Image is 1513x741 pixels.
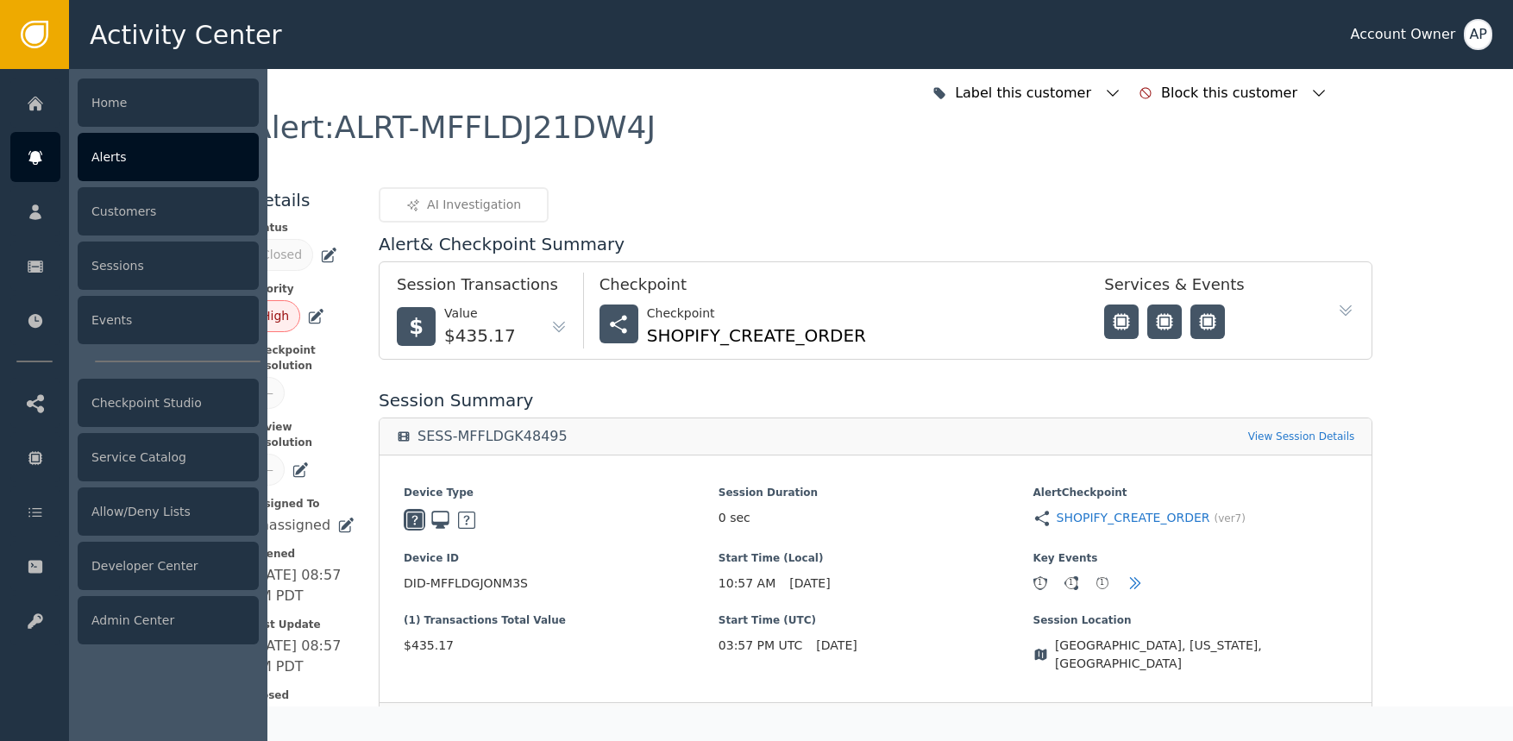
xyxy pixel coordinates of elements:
div: Checkpoint Studio [78,379,259,427]
a: Alerts [10,132,259,182]
button: Label this customer [928,74,1126,112]
div: Account Owner [1350,24,1455,45]
button: Block this customer [1134,74,1332,112]
span: Start Time (Local) [719,550,1033,566]
div: 1 [1034,577,1046,589]
div: [DATE] 08:57 AM PDT [250,565,355,606]
div: Developer Center [78,542,259,590]
div: Checkpoint [600,273,1070,305]
div: 1 [1096,577,1108,589]
span: Closed [250,688,355,703]
span: Opened [250,546,355,562]
span: Alert Checkpoint [1033,485,1348,500]
div: Value [444,305,516,323]
a: Developer Center [10,541,259,591]
span: (1) Transactions Total Value [404,612,719,628]
div: Alerts [78,133,259,181]
a: Checkpoint Studio [10,378,259,428]
div: Unassigned [250,515,330,536]
a: View Session Details [1248,429,1355,444]
span: Device ID [404,550,719,566]
span: [DATE] [789,575,830,593]
div: Sessions [78,242,259,290]
div: 1 [1065,577,1077,589]
a: Events [10,295,259,345]
span: Activity Center [90,16,282,54]
a: Sessions [10,241,259,291]
div: Label this customer [955,83,1096,104]
div: Allow/Deny Lists [78,487,259,536]
span: Start Time (UTC) [719,612,1033,628]
a: Service Catalog [10,432,259,482]
span: Priority [250,281,355,297]
div: Admin Center [78,596,259,644]
div: Events [78,296,259,344]
div: SHOPIFY_CREATE_ORDER [647,323,866,349]
div: Service Catalog [78,433,259,481]
span: Status [250,220,355,235]
div: Home [78,78,259,127]
span: $435.17 [404,637,719,655]
div: Customers [78,187,259,235]
span: 0 sec [719,509,750,527]
span: Session Location [1033,612,1348,628]
span: Last Update [250,617,355,632]
span: [GEOGRAPHIC_DATA], [US_STATE], [GEOGRAPHIC_DATA] [1055,637,1347,673]
span: Session Duration [719,485,1033,500]
a: SHOPIFY_CREATE_ORDER [1057,509,1210,527]
div: Alert : ALRT-MFFLDJ21DW4J [250,112,656,143]
span: Key Events [1033,550,1348,566]
button: AP [1464,19,1492,50]
span: Assigned To [250,496,355,512]
span: Device Type [404,485,719,500]
div: Session Summary [379,387,1372,413]
span: Review Resolution [250,419,355,450]
span: (ver 7 ) [1215,511,1246,526]
div: Alert & Checkpoint Summary [379,231,1372,257]
span: DID-MFFLDGJONM3S [404,575,719,593]
a: Customers [10,186,259,236]
div: [DATE] 08:57 AM PDT [250,636,355,677]
div: SESS-MFFLDGK48495 [417,428,568,445]
div: Details [250,187,355,213]
span: Checkpoint Resolution [250,342,355,374]
a: Allow/Deny Lists [10,487,259,537]
div: Checkpoint [647,305,866,323]
span: 03:57 PM UTC [719,637,803,655]
span: 10:57 AM [719,575,775,593]
span: [DATE] [816,637,857,655]
span: $ [409,311,424,342]
a: Admin Center [10,595,259,645]
div: $435.17 [444,323,516,349]
div: Services & Events [1104,273,1311,305]
a: Home [10,78,259,128]
div: Block this customer [1161,83,1302,104]
div: Session Transactions [397,273,568,305]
